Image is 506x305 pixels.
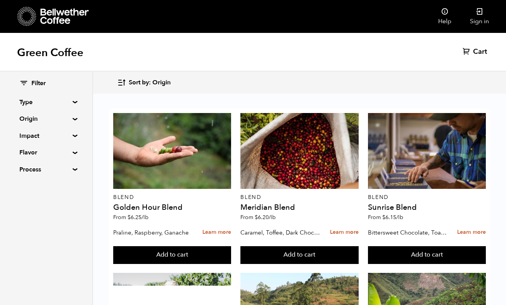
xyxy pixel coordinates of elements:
[368,227,448,238] p: Bittersweet Chocolate, Toasted Marshmallow, Candied Orange, Praline
[368,214,403,221] span: From
[17,46,83,60] h1: Green Coffee
[368,204,486,211] h4: Sunrise Blend
[240,227,321,238] p: Caramel, Toffee, Dark Chocolate
[473,47,487,57] span: Cart
[255,214,276,221] bdi: 6.20
[368,246,486,264] button: Add to cart
[269,214,276,221] span: /lb
[129,79,171,87] span: Sort by: Origin
[457,224,486,241] a: Learn more
[113,204,231,211] h4: Golden Hour Blend
[463,47,489,57] a: Cart
[396,214,403,221] span: /lb
[113,246,231,264] button: Add to cart
[128,214,149,221] bdi: 6.25
[19,148,73,157] summary: Flavor
[382,214,403,221] bdi: 6.15
[240,204,358,211] h4: Meridian Blend
[19,131,73,141] summary: Impact
[368,195,486,200] p: Blend
[202,224,231,241] a: Learn more
[142,214,149,221] span: /lb
[31,79,46,88] span: Filter
[19,114,73,123] summary: Origin
[255,214,258,221] span: $
[240,214,276,221] span: From
[19,98,73,107] summary: Type
[117,74,171,92] button: Sort by: Origin
[113,227,193,238] p: Praline, Raspberry, Ganache
[240,246,358,264] button: Add to cart
[19,165,73,174] summary: Process
[113,214,149,221] span: From
[128,214,131,221] span: $
[330,224,359,241] a: Learn more
[113,195,231,200] p: Blend
[382,214,385,221] span: $
[240,195,358,200] p: Blend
